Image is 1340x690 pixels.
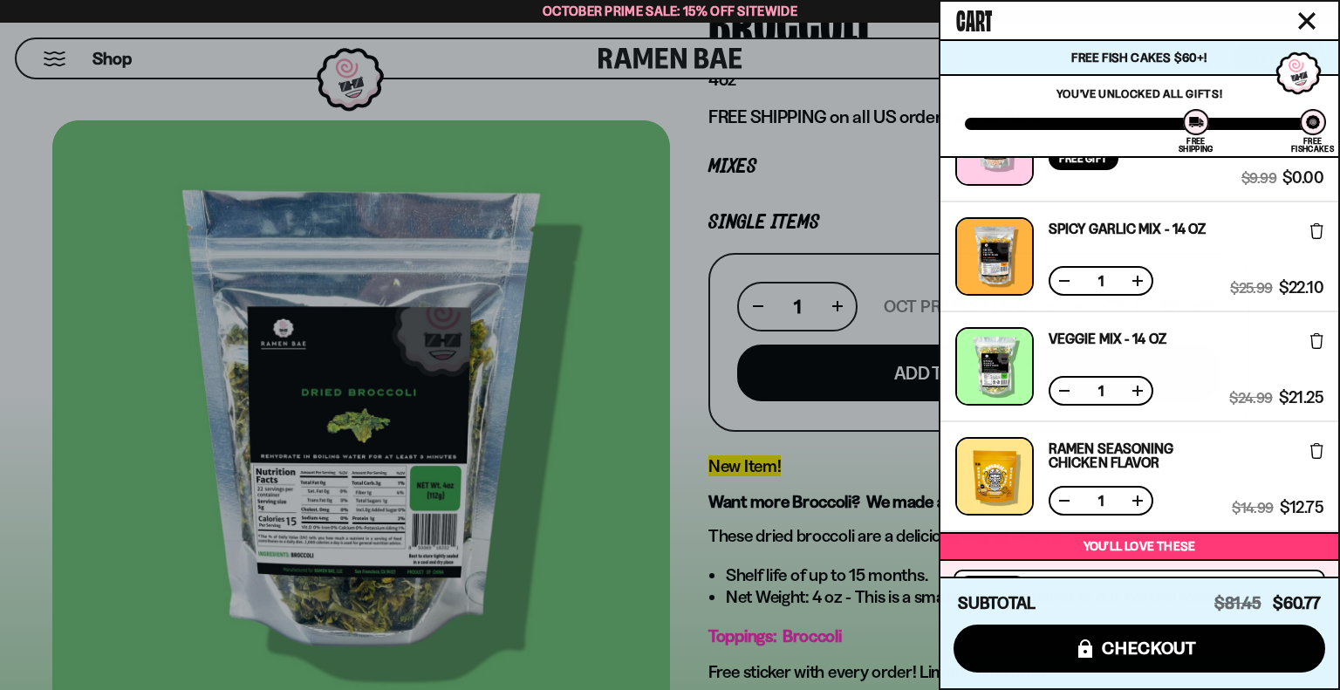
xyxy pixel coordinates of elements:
span: $9.99 [1241,170,1276,186]
span: October Prime Sale: 15% off Sitewide [543,3,797,19]
span: $14.99 [1232,500,1273,516]
span: 1 [1087,494,1115,508]
a: Ramen Seasoning Chicken flavor [1049,441,1232,469]
span: Free Fish Cakes $60+! [1071,50,1207,65]
span: Cart [956,1,992,36]
p: You've unlocked all gifts! [965,86,1314,100]
span: $21.25 [1279,390,1323,406]
button: Close cart [1294,8,1320,34]
span: $24.99 [1229,390,1272,406]
span: $81.45 [1214,593,1261,613]
div: Free Fishcakes [1291,137,1334,153]
p: You’ll love these [945,538,1334,555]
span: checkout [1102,639,1197,658]
span: $22.10 [1279,280,1323,296]
a: Veggie Mix - 14 OZ [1049,331,1166,345]
span: $12.75 [1280,500,1323,516]
span: 1 [1087,274,1115,288]
span: $60.77 [1273,593,1321,613]
h4: Subtotal [958,595,1036,612]
button: checkout [954,625,1325,673]
div: Free Shipping [1179,137,1213,153]
span: 1 [1087,384,1115,398]
div: Free Gift [1049,147,1118,170]
a: Spicy Garlic Mix - 14 oz [1049,222,1206,236]
span: $25.99 [1230,280,1272,296]
span: $0.00 [1282,170,1323,186]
